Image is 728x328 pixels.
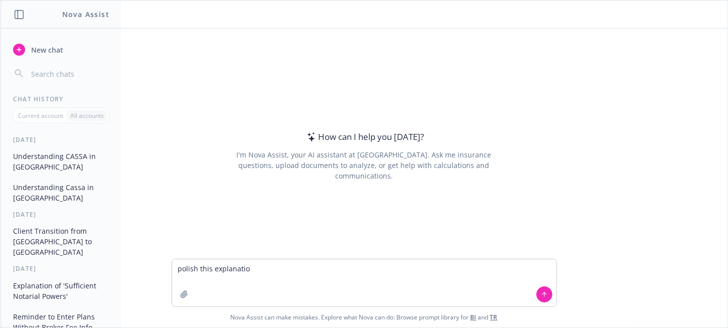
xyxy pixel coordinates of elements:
[1,264,121,273] div: [DATE]
[1,95,121,103] div: Chat History
[490,313,498,321] a: TR
[9,41,113,59] button: New chat
[304,130,424,143] div: How can I help you [DATE]?
[1,210,121,219] div: [DATE]
[70,111,104,120] p: All accounts
[1,135,121,144] div: [DATE]
[29,45,63,55] span: New chat
[62,9,109,20] h1: Nova Assist
[223,149,505,181] div: I'm Nova Assist, your AI assistant at [GEOGRAPHIC_DATA]. Ask me insurance questions, upload docum...
[29,67,109,81] input: Search chats
[471,313,477,321] a: BI
[5,307,723,327] span: Nova Assist can make mistakes. Explore what Nova can do: Browse prompt library for and
[9,179,113,206] button: Understanding Cassa in [GEOGRAPHIC_DATA]
[9,148,113,175] button: Understanding CASSA in [GEOGRAPHIC_DATA]
[9,277,113,304] button: Explanation of 'Sufficient Notarial Powers'
[9,223,113,260] button: Client Transition from [GEOGRAPHIC_DATA] to [GEOGRAPHIC_DATA]
[172,259,556,306] textarea: polish this explanat
[18,111,63,120] p: Current account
